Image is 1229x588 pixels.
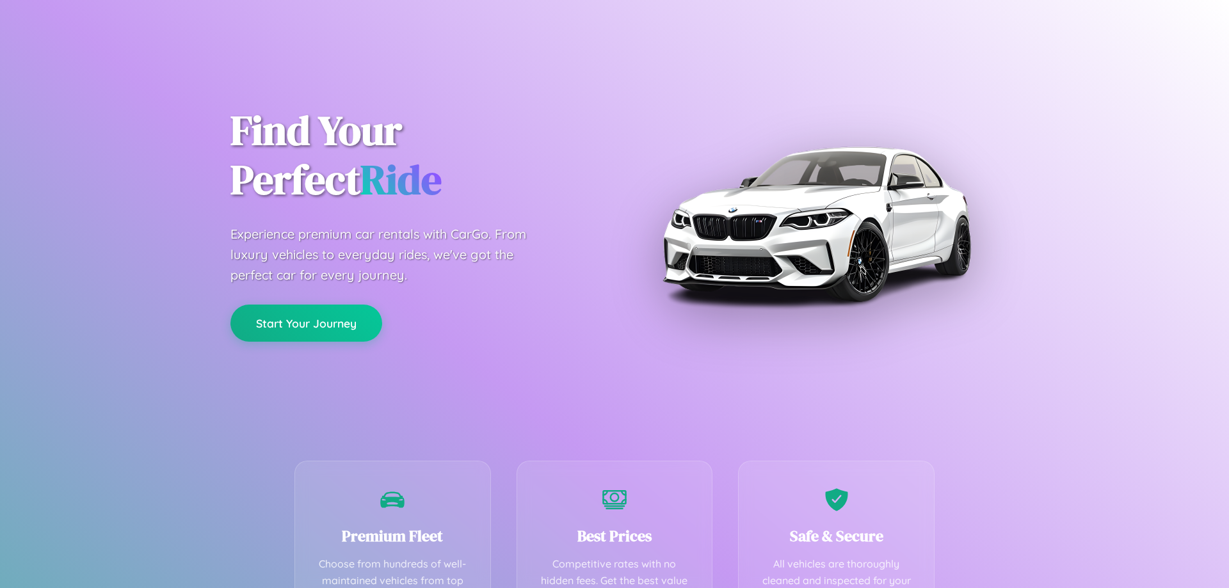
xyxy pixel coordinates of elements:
[758,525,915,546] h3: Safe & Secure
[230,106,595,205] h1: Find Your Perfect
[656,64,976,384] img: Premium BMW car rental vehicle
[314,525,471,546] h3: Premium Fleet
[360,152,442,207] span: Ride
[230,305,382,342] button: Start Your Journey
[536,525,693,546] h3: Best Prices
[230,224,550,285] p: Experience premium car rentals with CarGo. From luxury vehicles to everyday rides, we've got the ...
